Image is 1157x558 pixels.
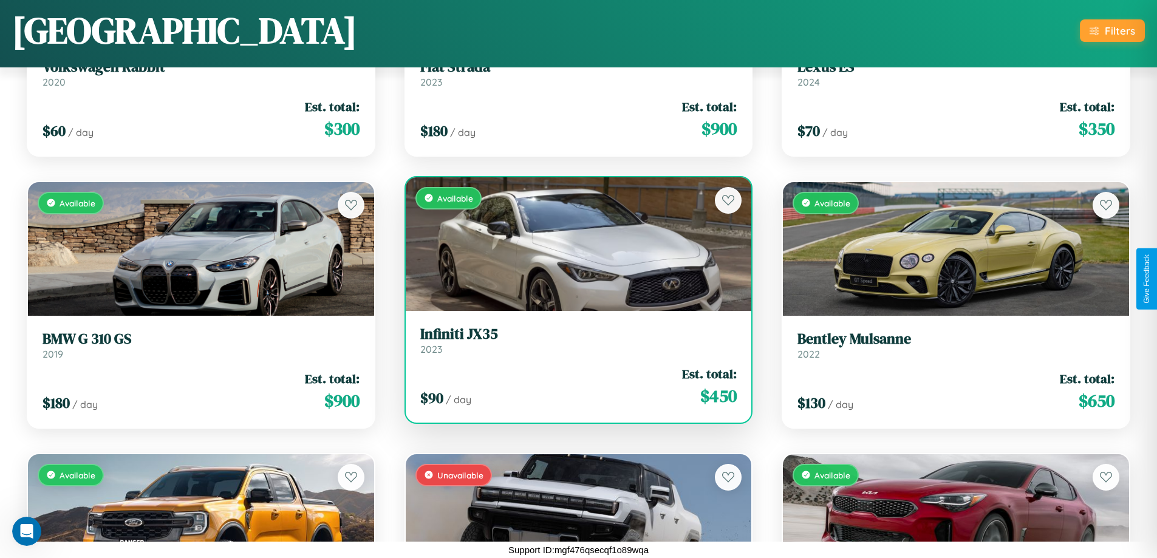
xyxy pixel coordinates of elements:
[305,370,360,387] span: Est. total:
[814,198,850,208] span: Available
[43,58,360,76] h3: Volkswagen Rabbit
[420,58,737,88] a: Fiat Strada2023
[814,470,850,480] span: Available
[682,365,737,383] span: Est. total:
[60,198,95,208] span: Available
[60,470,95,480] span: Available
[420,388,443,408] span: $ 90
[1079,117,1114,141] span: $ 350
[446,393,471,406] span: / day
[797,348,820,360] span: 2022
[797,58,1114,76] h3: Lexus ES
[1142,254,1151,304] div: Give Feedback
[828,398,853,410] span: / day
[1105,24,1135,37] div: Filters
[43,58,360,88] a: Volkswagen Rabbit2020
[1079,389,1114,413] span: $ 650
[508,542,649,558] p: Support ID: mgf476qsecqf1o89wqa
[420,325,737,355] a: Infiniti JX352023
[324,117,360,141] span: $ 300
[420,343,442,355] span: 2023
[797,393,825,413] span: $ 130
[12,5,357,55] h1: [GEOGRAPHIC_DATA]
[43,76,66,88] span: 2020
[12,517,41,546] iframe: Intercom live chat
[797,76,820,88] span: 2024
[797,58,1114,88] a: Lexus ES2024
[1080,19,1145,42] button: Filters
[682,98,737,115] span: Est. total:
[420,325,737,343] h3: Infiniti JX35
[797,121,820,141] span: $ 70
[700,384,737,408] span: $ 450
[450,126,476,138] span: / day
[437,193,473,203] span: Available
[305,98,360,115] span: Est. total:
[822,126,848,138] span: / day
[797,330,1114,360] a: Bentley Mulsanne2022
[701,117,737,141] span: $ 900
[797,330,1114,348] h3: Bentley Mulsanne
[43,121,66,141] span: $ 60
[43,348,63,360] span: 2019
[420,121,448,141] span: $ 180
[43,393,70,413] span: $ 180
[1060,98,1114,115] span: Est. total:
[420,76,442,88] span: 2023
[43,330,360,348] h3: BMW G 310 GS
[1060,370,1114,387] span: Est. total:
[437,470,483,480] span: Unavailable
[420,58,737,76] h3: Fiat Strada
[68,126,94,138] span: / day
[324,389,360,413] span: $ 900
[43,330,360,360] a: BMW G 310 GS2019
[72,398,98,410] span: / day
